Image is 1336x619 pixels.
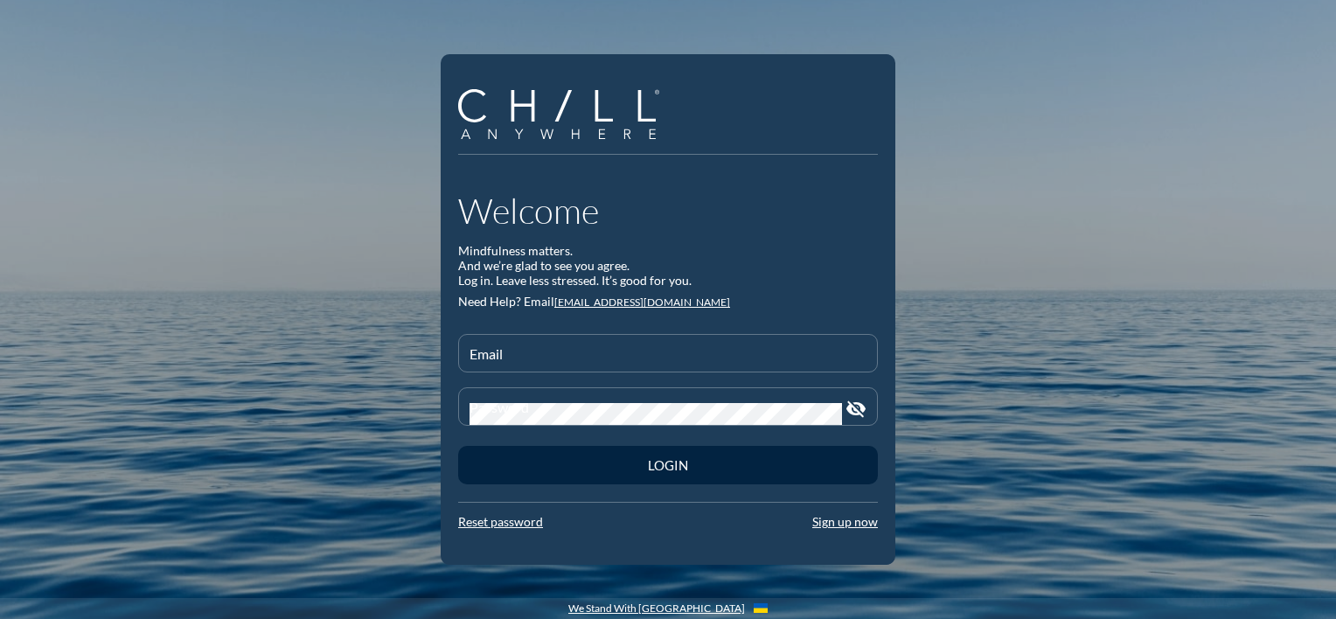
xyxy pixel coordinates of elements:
a: We Stand With [GEOGRAPHIC_DATA] [568,602,745,615]
a: [EMAIL_ADDRESS][DOMAIN_NAME] [554,296,730,309]
img: Company Logo [458,89,659,139]
input: Email [470,350,866,372]
h1: Welcome [458,190,878,232]
a: Sign up now [812,514,878,529]
a: Reset password [458,514,543,529]
div: Mindfulness matters. And we’re glad to see you agree. Log in. Leave less stressed. It’s good for ... [458,244,878,288]
input: Password [470,403,842,425]
span: Need Help? Email [458,294,554,309]
img: Flag_of_Ukraine.1aeecd60.svg [754,603,768,613]
a: Company Logo [458,89,672,142]
button: Login [458,446,878,484]
i: visibility_off [845,399,866,420]
div: Login [489,457,847,473]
